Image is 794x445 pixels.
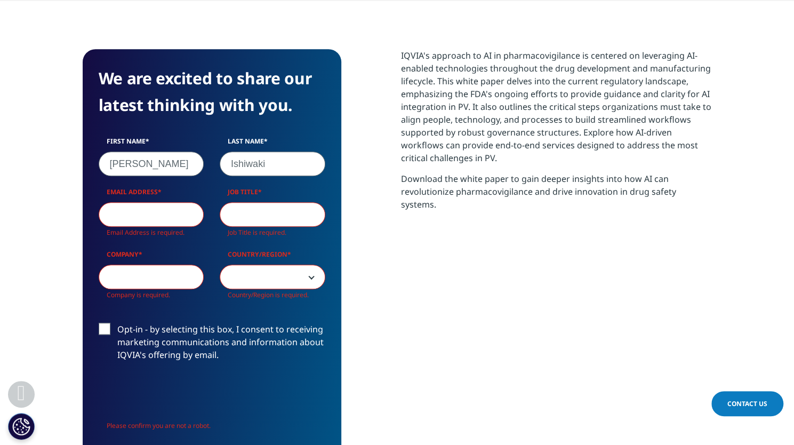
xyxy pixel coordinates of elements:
[8,413,35,440] button: Cookie 設定
[107,421,211,430] span: Please confirm you are not a robot.
[99,137,204,152] label: First Name
[727,399,767,408] span: Contact Us
[107,228,185,237] span: Email Address is required.
[711,391,783,416] a: Contact Us
[220,137,325,152] label: Last Name
[220,250,325,265] label: Country/Region
[99,65,325,118] h4: We are excited to share our latest thinking with you.
[220,187,325,202] label: Job Title
[107,290,170,299] span: Company is required.
[99,250,204,265] label: Company
[99,187,204,202] label: Email Address
[401,49,712,172] p: IQVIA's approach to AI in pharmacovigilance is centered on leveraging AI-enabled technologies thr...
[99,378,261,420] iframe: reCAPTCHA
[228,290,309,299] span: Country/Region is required.
[228,228,286,237] span: Job Title is required.
[99,323,325,367] label: Opt-in - by selecting this box, I consent to receiving marketing communications and information a...
[401,172,712,219] p: Download the white paper to gain deeper insights into how AI can revolutionize pharmacovigilance ...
